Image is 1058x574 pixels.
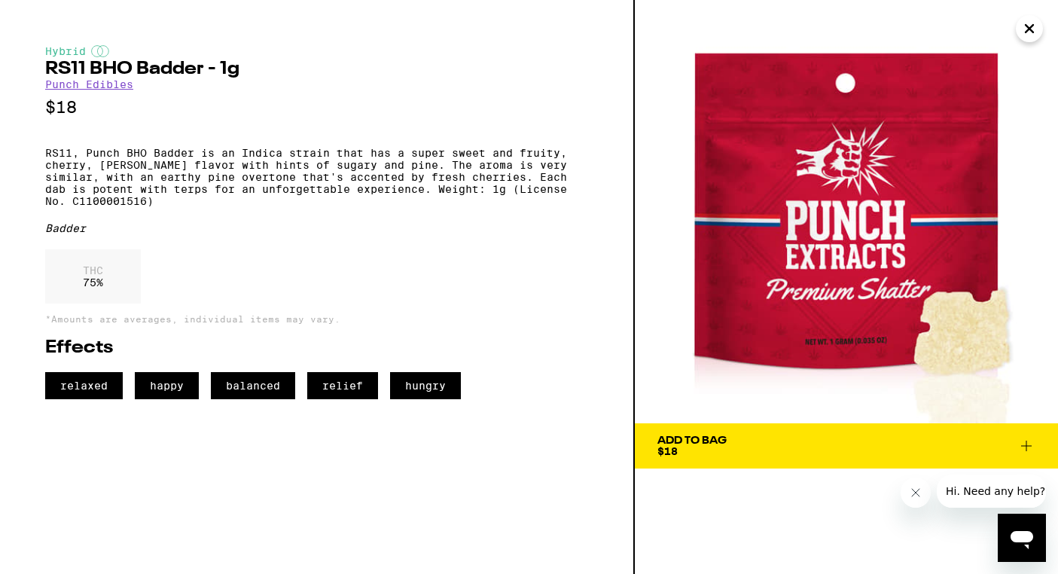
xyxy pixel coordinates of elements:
button: Close [1016,15,1043,42]
span: hungry [390,372,461,399]
img: hybridColor.svg [91,45,109,57]
span: relief [307,372,378,399]
p: RS11, Punch BHO Badder is an Indica strain that has a super sweet and fruity, cherry, [PERSON_NAM... [45,147,588,207]
iframe: Button to launch messaging window [998,514,1046,562]
p: *Amounts are averages, individual items may vary. [45,314,588,324]
p: $18 [45,98,588,117]
p: THC [83,264,103,276]
span: happy [135,372,199,399]
span: relaxed [45,372,123,399]
span: balanced [211,372,295,399]
a: Punch Edibles [45,78,133,90]
iframe: Close message [901,478,931,508]
button: Add To Bag$18 [635,423,1058,469]
h2: RS11 BHO Badder - 1g [45,60,588,78]
h2: Effects [45,339,588,357]
div: Hybrid [45,45,588,57]
span: $18 [657,445,678,457]
div: Add To Bag [657,435,727,446]
div: 75 % [45,249,141,304]
div: Badder [45,222,588,234]
iframe: Message from company [937,475,1046,508]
